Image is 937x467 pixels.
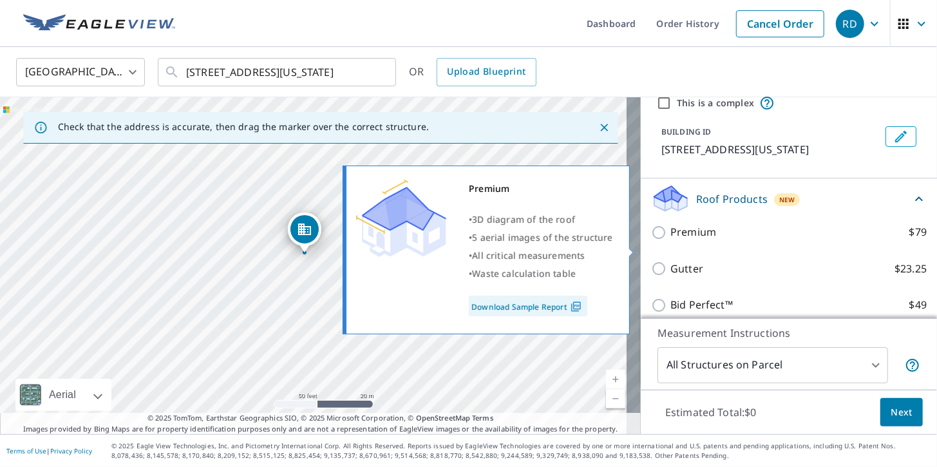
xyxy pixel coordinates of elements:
p: $23.25 [894,261,927,277]
div: Premium [469,180,613,198]
a: Terms [472,413,493,423]
div: • [469,247,613,265]
img: EV Logo [23,14,175,33]
div: • [469,229,613,247]
div: Dropped pin, building 1, Commercial property, 6600 Wisconsin Ave Chevy Chase, MD 20815 [288,213,321,253]
button: Close [596,119,612,136]
span: Next [891,405,913,421]
div: Aerial [15,379,111,411]
div: Aerial [45,379,80,411]
a: Terms of Use [6,446,46,455]
p: Check that the address is accurate, then drag the marker over the correct structure. [58,121,429,133]
p: Measurement Instructions [658,325,920,341]
span: Waste calculation table [472,267,576,280]
div: All Structures on Parcel [658,347,888,383]
a: Cancel Order [736,10,824,37]
div: • [469,211,613,229]
img: Pdf Icon [567,301,585,312]
span: 3D diagram of the roof [472,213,575,225]
span: New [779,195,795,205]
p: Estimated Total: $0 [655,398,767,426]
a: Current Level 19, Zoom Out [606,389,625,408]
p: Roof Products [696,191,768,207]
p: Premium [670,224,716,240]
button: Next [880,398,923,427]
button: Edit building 1 [885,126,916,147]
span: Upload Blueprint [447,64,525,80]
p: BUILDING ID [661,126,711,137]
p: [STREET_ADDRESS][US_STATE] [661,142,880,157]
div: Roof ProductsNew [651,184,927,214]
div: RD [836,10,864,38]
a: Upload Blueprint [437,58,536,86]
label: This is a complex [677,97,754,110]
p: Gutter [670,261,703,277]
img: Premium [356,180,446,257]
span: All critical measurements [472,249,585,262]
input: Search by address or latitude-longitude [186,54,370,90]
a: Current Level 19, Zoom In [606,370,625,389]
p: | [6,447,92,455]
span: © 2025 TomTom, Earthstar Geographics SIO, © 2025 Microsoft Corporation, © [147,413,493,424]
span: 5 aerial images of the structure [472,231,612,243]
span: Your report will include each building or structure inside the parcel boundary. In some cases, du... [905,357,920,373]
p: © 2025 Eagle View Technologies, Inc. and Pictometry International Corp. All Rights Reserved. Repo... [111,441,931,461]
div: OR [409,58,536,86]
a: Download Sample Report [469,296,587,316]
p: $49 [909,297,927,313]
div: [GEOGRAPHIC_DATA] [16,54,145,90]
p: Bid Perfect™ [670,297,733,313]
div: • [469,265,613,283]
a: OpenStreetMap [416,413,470,423]
a: Privacy Policy [50,446,92,455]
p: $79 [909,224,927,240]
